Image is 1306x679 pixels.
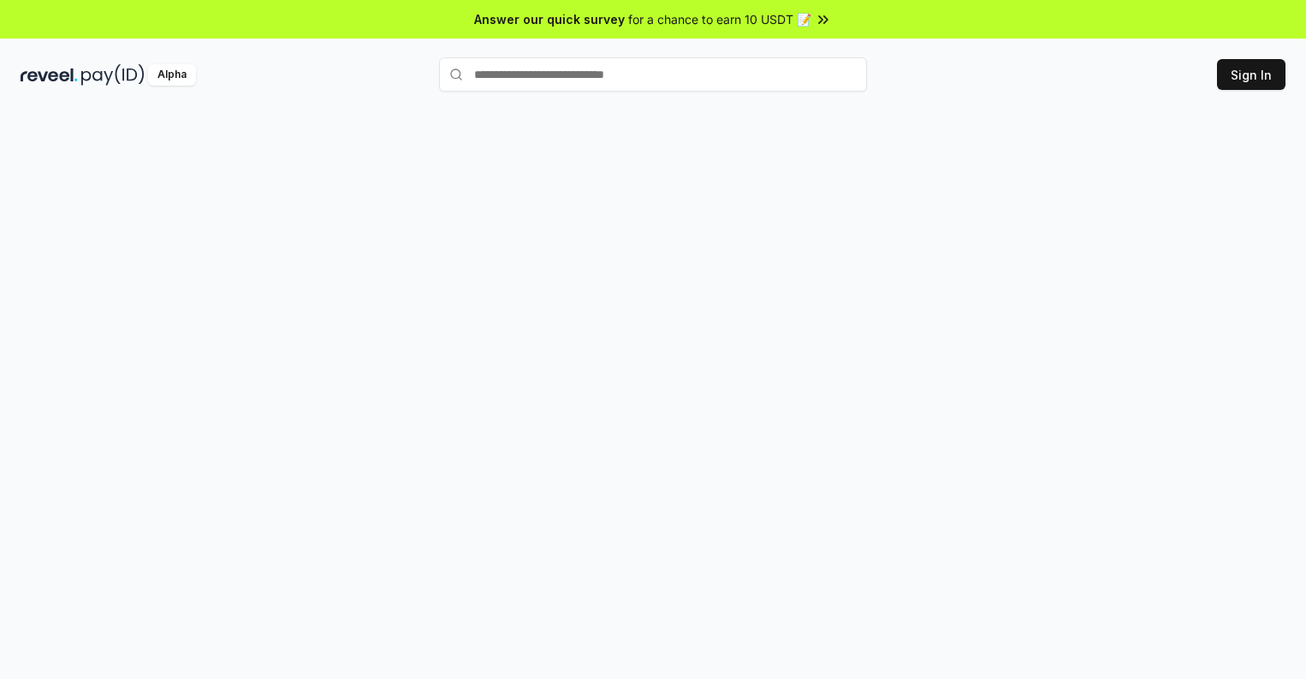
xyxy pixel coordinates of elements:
[1217,59,1285,90] button: Sign In
[21,64,78,86] img: reveel_dark
[628,10,811,28] span: for a chance to earn 10 USDT 📝
[474,10,625,28] span: Answer our quick survey
[148,64,196,86] div: Alpha
[81,64,145,86] img: pay_id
